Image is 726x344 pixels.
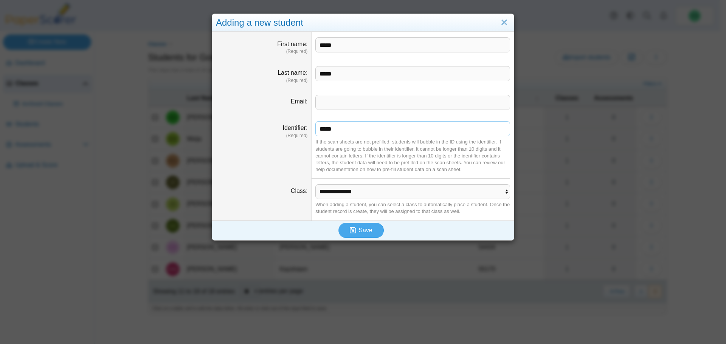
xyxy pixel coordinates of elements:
div: When adding a student, you can select a class to automatically place a student. Once the student ... [315,201,510,215]
span: Save [358,227,372,233]
a: Close [498,16,510,29]
label: Last name [278,69,307,76]
dfn: (Required) [216,133,307,139]
label: Email [291,98,307,105]
label: First name [277,41,307,47]
dfn: (Required) [216,77,307,84]
label: Class [291,188,307,194]
label: Identifier [283,125,308,131]
dfn: (Required) [216,48,307,55]
button: Save [338,223,384,238]
div: If the scan sheets are not prefilled, students will bubble in the ID using the identifier. If stu... [315,139,510,173]
div: Adding a new student [212,14,514,32]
